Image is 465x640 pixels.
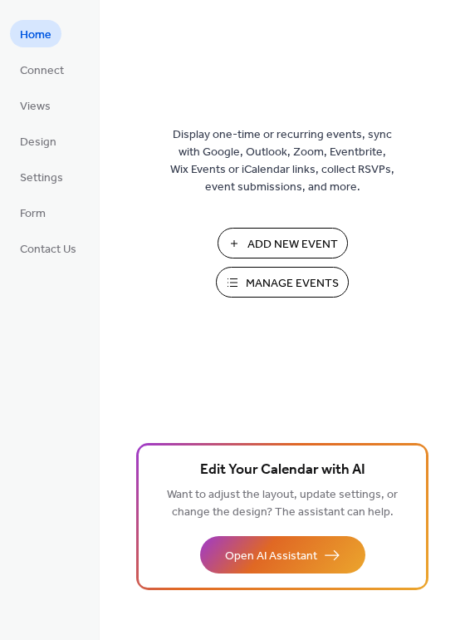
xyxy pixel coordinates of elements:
span: Design [20,134,56,151]
span: Want to adjust the layout, update settings, or change the design? The assistant can help. [167,484,398,524]
span: Form [20,205,46,223]
a: Connect [10,56,74,83]
span: Views [20,98,51,116]
span: Manage Events [246,275,339,293]
span: Open AI Assistant [225,548,317,565]
button: Manage Events [216,267,349,298]
span: Settings [20,170,63,187]
a: Settings [10,163,73,190]
button: Open AI Assistant [200,536,365,574]
a: Contact Us [10,234,86,262]
a: Views [10,91,61,119]
span: Edit Your Calendar with AI [200,459,365,482]
span: Display one-time or recurring events, sync with Google, Outlook, Zoom, Eventbrite, Wix Events or ... [170,126,394,196]
a: Home [10,20,61,47]
span: Home [20,27,51,44]
button: Add New Event [218,228,348,258]
span: Contact Us [20,241,76,258]
a: Form [10,199,56,226]
span: Connect [20,62,64,80]
a: Design [10,127,66,155]
span: Add New Event [247,236,338,254]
